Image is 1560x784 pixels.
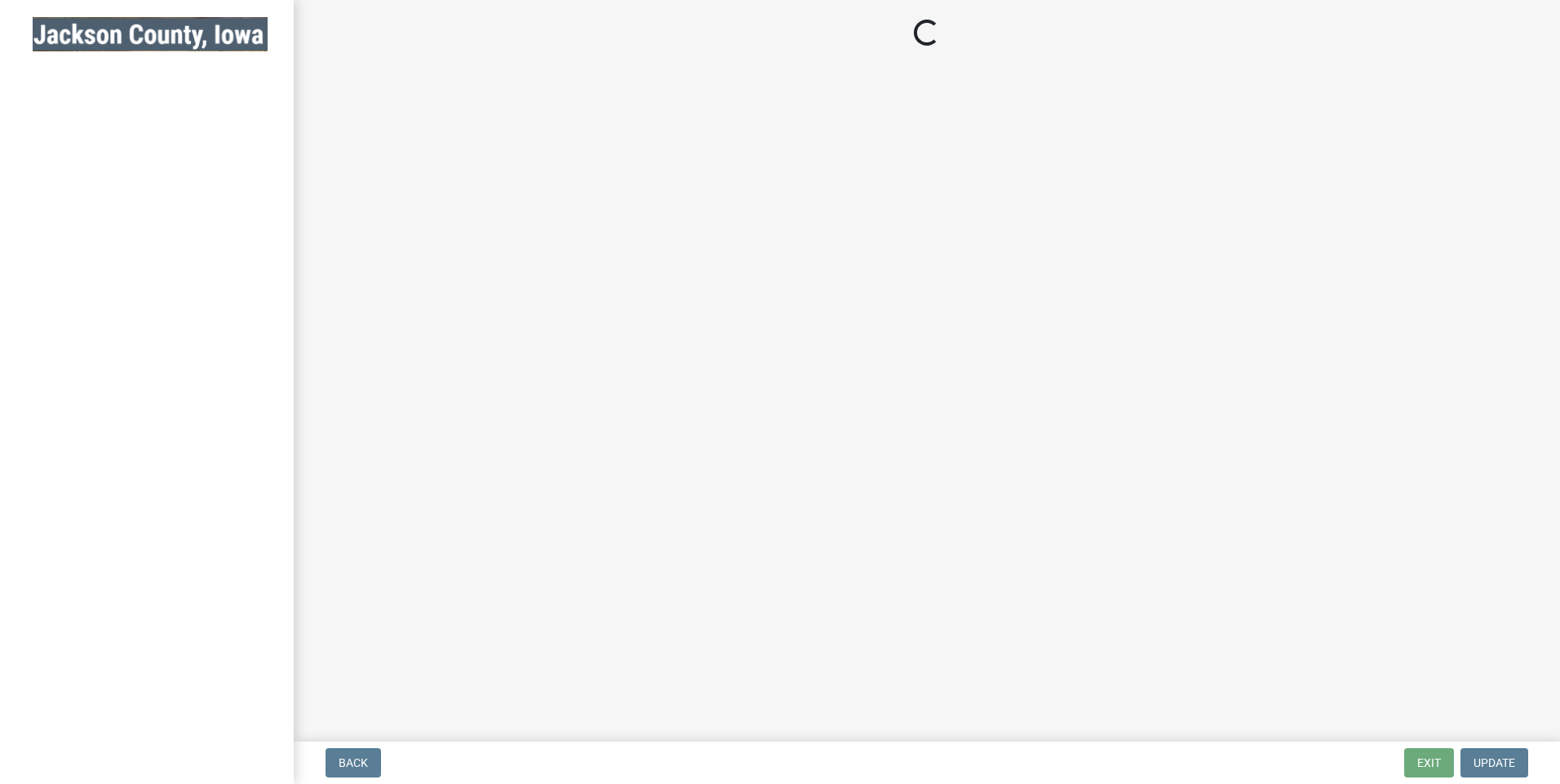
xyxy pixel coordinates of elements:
button: Update [1460,748,1528,777]
button: Back [326,748,381,777]
span: Back [339,756,368,769]
button: Exit [1404,748,1454,777]
span: Update [1474,756,1515,769]
img: Jackson County, Iowa [33,17,268,51]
